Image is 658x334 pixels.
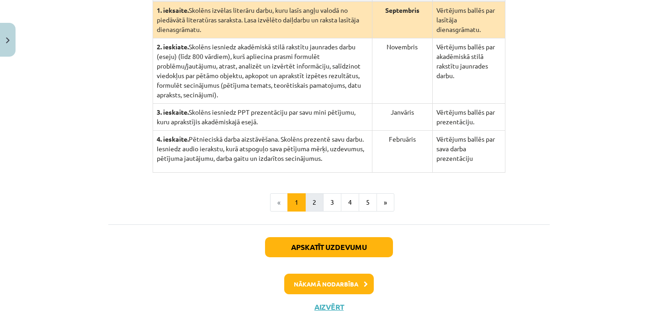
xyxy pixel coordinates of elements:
td: Skolēns iesniedz PPT prezentāciju par savu mini pētījumu, kuru aprakstījis akadēmiskajā esejā. [153,104,372,131]
td: Skolēns iesniedz akadēmiskā stilā rakstītu jaunrades darbu (eseju) (līdz 800 vārdiem), kurš aplie... [153,38,372,104]
button: 2 [305,193,324,212]
strong: 3. ieskaite. [157,108,189,116]
button: Aizvērt [312,302,346,312]
button: » [377,193,394,212]
td: Vērtējums ballēs par lasītāja dienasgrāmatu. [432,2,505,38]
td: Skolēns izvēlas literāru darbu, kuru lasīs angļu valodā no piedāvātā literatūras saraksta. Lasa i... [153,2,372,38]
td: Vērtējums ballēs par akadēmiskā stilā rakstītu jaunrades darbu. [432,38,505,104]
button: 3 [323,193,341,212]
td: Vērtējums ballēs par sava darba prezentāciju [432,131,505,173]
button: Nākamā nodarbība [284,274,374,295]
button: 1 [287,193,306,212]
strong: Septembris [385,6,419,14]
nav: Page navigation example [108,193,550,212]
p: Pētnieciskā darba aizstāvēšana. Skolēns prezentē savu darbu. Iesniedz audio ierakstu, kurā atspog... [157,134,368,163]
td: Vērtējums ballēs par prezentāciju. [432,104,505,131]
strong: 4. ieskaite. [157,135,189,143]
img: icon-close-lesson-0947bae3869378f0d4975bcd49f059093ad1ed9edebbc8119c70593378902aed.svg [6,37,10,43]
p: Februāris [376,134,429,144]
strong: 2. ieskiate. [157,42,189,51]
button: 4 [341,193,359,212]
td: Novembris [372,38,432,104]
td: Janvāris [372,104,432,131]
button: Apskatīt uzdevumu [265,237,393,257]
button: 5 [359,193,377,212]
strong: 1. ieksaite. [157,6,189,14]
